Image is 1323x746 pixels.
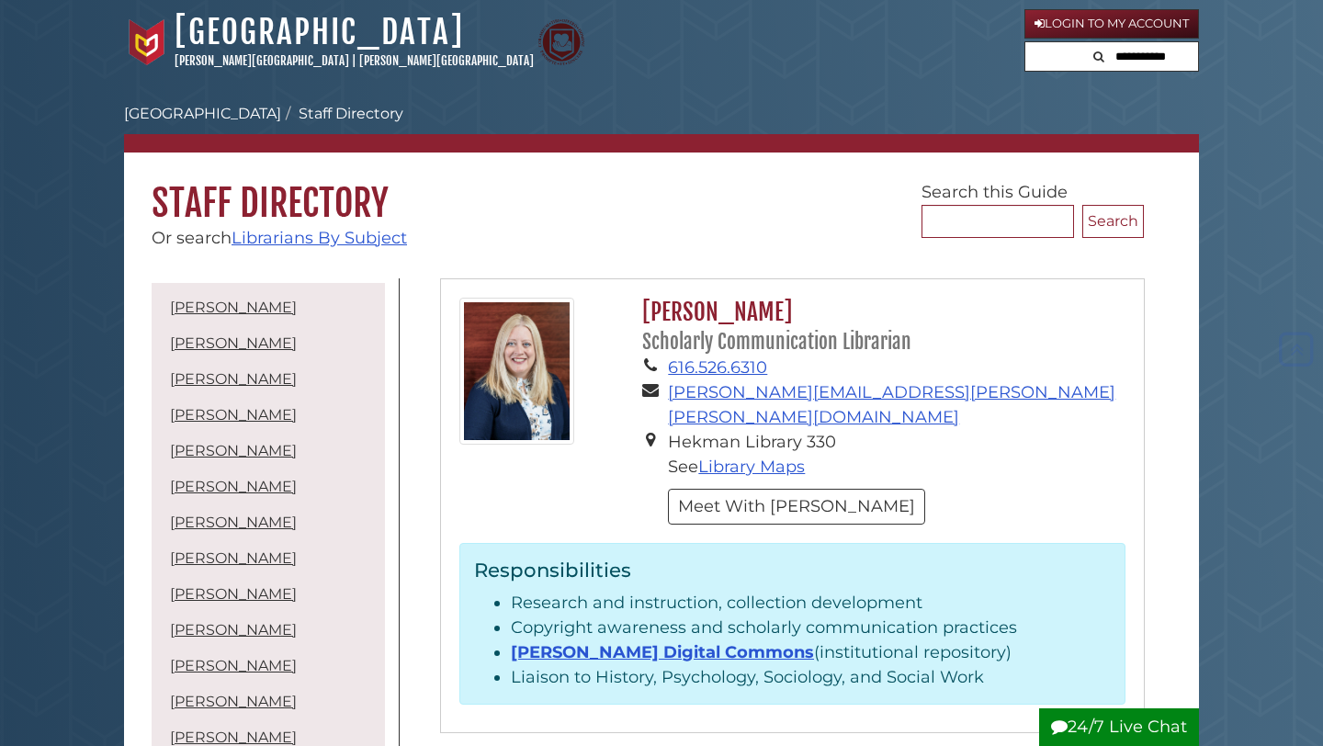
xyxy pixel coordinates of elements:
[170,693,297,710] a: [PERSON_NAME]
[124,103,1199,153] nav: breadcrumb
[459,298,574,445] img: gina_bolger_125x160.jpg
[1274,340,1318,360] a: Back to Top
[668,382,1115,427] a: [PERSON_NAME][EMAIL_ADDRESS][PERSON_NAME][PERSON_NAME][DOMAIN_NAME]
[170,299,297,316] a: [PERSON_NAME]
[668,489,925,525] button: Meet With [PERSON_NAME]
[124,105,281,122] a: [GEOGRAPHIC_DATA]
[633,298,1125,356] h2: [PERSON_NAME]
[170,549,297,567] a: [PERSON_NAME]
[124,19,170,65] img: Calvin University
[1088,42,1110,67] button: Search
[698,457,805,477] a: Library Maps
[352,53,356,68] span: |
[1082,205,1144,238] button: Search
[511,616,1111,640] li: Copyright awareness and scholarly communication practices
[124,153,1199,226] h1: Staff Directory
[170,370,297,388] a: [PERSON_NAME]
[511,665,1111,690] li: Liaison to History, Psychology, Sociology, and Social Work
[170,585,297,603] a: [PERSON_NAME]
[175,12,464,52] a: [GEOGRAPHIC_DATA]
[170,621,297,639] a: [PERSON_NAME]
[152,228,407,248] span: Or search
[232,228,407,248] a: Librarians By Subject
[1093,51,1104,62] i: Search
[642,330,911,354] small: Scholarly Communication Librarian
[299,105,403,122] a: Staff Directory
[175,53,349,68] a: [PERSON_NAME][GEOGRAPHIC_DATA]
[170,657,297,674] a: [PERSON_NAME]
[170,514,297,531] a: [PERSON_NAME]
[170,406,297,424] a: [PERSON_NAME]
[474,558,1111,582] h3: Responsibilities
[511,591,1111,616] li: Research and instruction, collection development
[1039,708,1199,746] button: 24/7 Live Chat
[170,729,297,746] a: [PERSON_NAME]
[511,642,814,662] a: [PERSON_NAME] Digital Commons
[1024,9,1199,39] a: Login to My Account
[170,478,297,495] a: [PERSON_NAME]
[538,19,584,65] img: Calvin Theological Seminary
[170,334,297,352] a: [PERSON_NAME]
[359,53,534,68] a: [PERSON_NAME][GEOGRAPHIC_DATA]
[668,357,767,378] a: 616.526.6310
[511,640,1111,665] li: (institutional repository)
[170,442,297,459] a: [PERSON_NAME]
[668,430,1125,480] li: Hekman Library 330 See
